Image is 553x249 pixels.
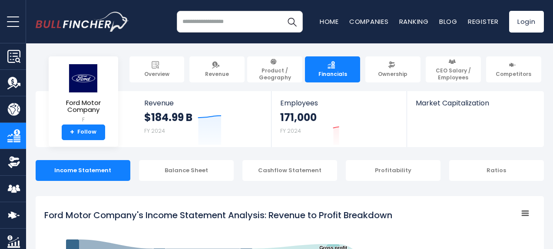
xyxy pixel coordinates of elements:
a: Revenue [189,56,245,82]
div: Ratios [449,160,544,181]
a: Competitors [486,56,541,82]
div: Balance Sheet [139,160,234,181]
small: FY 2024 [144,127,165,134]
a: +Follow [62,124,105,140]
a: Login [509,11,544,33]
small: F [56,116,111,124]
a: Revenue $184.99 B FY 2024 [136,91,272,147]
a: Ford Motor Company F [55,63,112,124]
strong: + [70,128,74,136]
strong: 171,000 [280,111,317,124]
a: Ownership [365,56,421,82]
a: Go to homepage [36,12,129,32]
a: Ranking [399,17,429,26]
span: Product / Geography [251,67,298,81]
a: Market Capitalization [407,91,543,122]
span: Competitors [496,71,531,78]
a: Register [468,17,499,26]
a: CEO Salary / Employees [426,56,481,82]
span: Financials [318,71,347,78]
small: FY 2024 [280,127,301,134]
span: Revenue [144,99,263,107]
a: Home [320,17,339,26]
span: Overview [144,71,169,78]
a: Product / Geography [247,56,302,82]
span: Market Capitalization [416,99,534,107]
a: Overview [129,56,185,82]
a: Companies [349,17,389,26]
span: CEO Salary / Employees [430,67,477,81]
strong: $184.99 B [144,111,192,124]
span: Employees [280,99,398,107]
div: Profitability [346,160,440,181]
tspan: Ford Motor Company's Income Statement Analysis: Revenue to Profit Breakdown [44,209,392,221]
img: bullfincher logo [36,12,129,32]
button: Search [281,11,303,33]
span: Ownership [378,71,407,78]
img: Ownership [7,156,20,169]
span: Revenue [205,71,229,78]
a: Financials [305,56,360,82]
span: Ford Motor Company [56,99,111,114]
div: Cashflow Statement [242,160,337,181]
a: Employees 171,000 FY 2024 [272,91,407,147]
a: Blog [439,17,457,26]
div: Income Statement [36,160,130,181]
